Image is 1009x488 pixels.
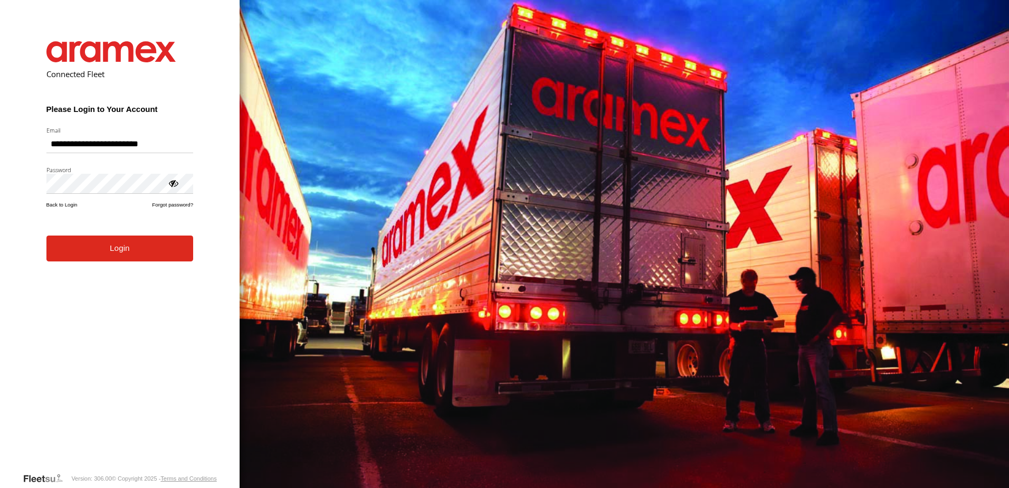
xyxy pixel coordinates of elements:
h2: Connected Fleet [46,69,194,79]
button: Login [46,236,194,261]
label: Password [46,166,194,174]
h3: Please Login to Your Account [46,105,194,114]
img: Aramex [46,41,176,62]
div: © Copyright 2025 - [112,475,217,482]
a: Terms and Conditions [160,475,216,482]
a: Back to Login [46,202,78,208]
div: Version: 306.00 [71,475,111,482]
label: Email [46,126,194,134]
a: Visit our Website [23,473,71,484]
a: Forgot password? [152,202,193,208]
